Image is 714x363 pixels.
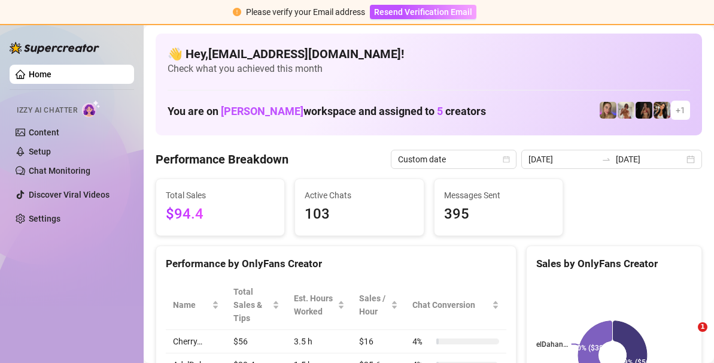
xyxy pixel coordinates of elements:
td: $16 [352,330,405,353]
span: Check what you achieved this month [168,62,690,75]
a: Chat Monitoring [29,166,90,176]
th: Chat Conversion [405,280,506,330]
span: swap-right [601,155,611,164]
span: Name [173,298,209,311]
span: exclamation-circle [233,8,241,16]
div: Est. Hours Worked [294,292,335,318]
img: logo-BBDzfeDw.svg [10,42,99,54]
a: Settings [29,214,60,223]
th: Sales / Hour [352,280,405,330]
span: Total Sales & Tips [233,285,270,325]
span: + 1 [676,104,685,117]
td: 3.5 h [287,330,352,353]
input: End date [616,153,684,166]
span: calendar [503,156,510,163]
button: Resend Verification Email [370,5,476,19]
input: Start date [528,153,597,166]
td: $56 [226,330,287,353]
div: Sales by OnlyFans Creator [536,256,692,272]
img: AdelDahan [654,102,670,119]
img: Green [618,102,634,119]
td: Cherry… [166,330,226,353]
span: $94.4 [166,203,275,226]
span: [PERSON_NAME] [221,105,303,117]
span: 103 [305,203,414,226]
span: 1 [698,322,707,332]
h1: You are on workspace and assigned to creators [168,105,486,118]
span: Total Sales [166,189,275,202]
span: 395 [444,203,553,226]
a: Content [29,128,59,137]
span: 5 [437,105,443,117]
span: Active Chats [305,189,414,202]
img: the_bohema [636,102,652,119]
span: Resend Verification Email [374,7,472,17]
a: Discover Viral Videos [29,190,110,199]
div: Please verify your Email address [246,5,365,19]
th: Total Sales & Tips [226,280,287,330]
span: to [601,155,611,164]
span: Sales / Hour [359,292,388,318]
div: Performance by OnlyFans Creator [166,256,506,272]
span: Custom date [398,150,509,168]
img: AI Chatter [82,100,101,117]
iframe: Intercom live chat [673,322,702,351]
th: Name [166,280,226,330]
img: Cherry [600,102,616,119]
span: Messages Sent [444,189,553,202]
a: Home [29,69,51,79]
text: AdelDahan… [527,340,568,349]
span: 4 % [412,335,432,348]
h4: Performance Breakdown [156,151,288,168]
span: Izzy AI Chatter [17,105,77,116]
a: Setup [29,147,51,156]
span: Chat Conversion [412,298,490,311]
h4: 👋 Hey, [EMAIL_ADDRESS][DOMAIN_NAME] ! [168,46,690,62]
